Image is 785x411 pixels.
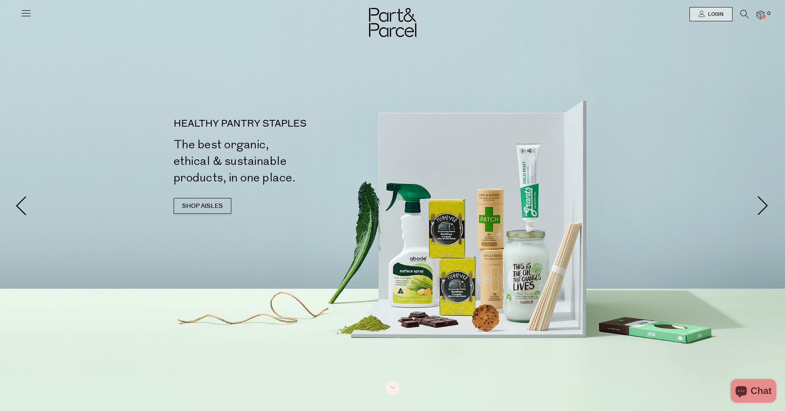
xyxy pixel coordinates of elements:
span: Login [706,11,723,18]
a: Login [689,7,733,21]
span: 0 [765,10,772,17]
inbox-online-store-chat: Shopify online store chat [728,379,779,405]
a: SHOP AISLES [174,198,231,214]
a: 0 [757,11,764,19]
h2: The best organic, ethical & sustainable products, in one place. [174,136,396,186]
p: HEALTHY PANTRY STAPLES [174,119,396,129]
img: Part&Parcel [369,8,416,37]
